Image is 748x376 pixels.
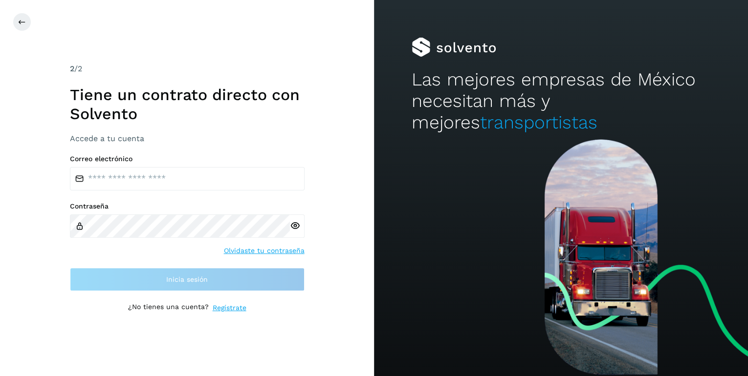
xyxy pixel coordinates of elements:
a: Regístrate [213,303,246,313]
span: transportistas [480,112,597,133]
p: ¿No tienes una cuenta? [128,303,209,313]
h3: Accede a tu cuenta [70,134,305,143]
label: Contraseña [70,202,305,210]
div: /2 [70,63,305,75]
span: 2 [70,64,74,73]
h1: Tiene un contrato directo con Solvento [70,85,305,123]
a: Olvidaste tu contraseña [224,246,305,256]
span: Inicia sesión [166,276,208,283]
button: Inicia sesión [70,268,305,291]
h2: Las mejores empresas de México necesitan más y mejores [412,69,711,134]
label: Correo electrónico [70,155,305,163]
